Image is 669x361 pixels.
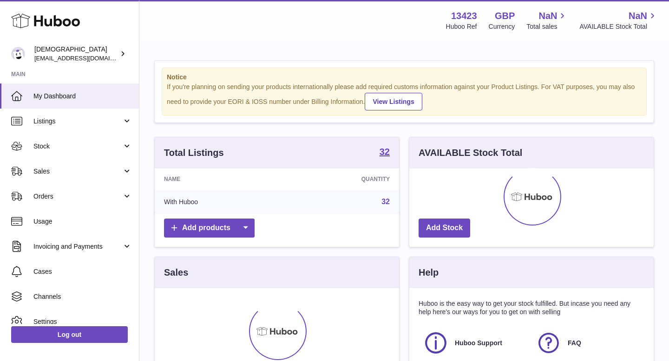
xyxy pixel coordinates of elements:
span: Orders [33,192,122,201]
h3: Sales [164,266,188,279]
span: Channels [33,292,132,301]
span: NaN [538,10,557,22]
span: Huboo Support [455,339,502,348]
strong: 13423 [451,10,477,22]
p: Huboo is the easy way to get your stock fulfilled. But incase you need any help here's our ways f... [419,299,644,317]
div: [DEMOGRAPHIC_DATA] [34,45,118,63]
span: Settings [33,317,132,326]
td: With Huboo [155,190,283,214]
strong: GBP [495,10,515,22]
div: Huboo Ref [446,22,477,31]
a: View Listings [365,93,422,110]
h3: AVAILABLE Stock Total [419,147,522,159]
a: NaN AVAILABLE Stock Total [579,10,658,31]
span: Usage [33,217,132,226]
span: [EMAIL_ADDRESS][DOMAIN_NAME] [34,54,137,62]
span: My Dashboard [33,92,132,101]
a: Add Stock [419,219,470,238]
span: Total sales [526,22,568,31]
a: FAQ [536,330,640,355]
span: Stock [33,142,122,151]
span: NaN [629,10,647,22]
span: Cases [33,267,132,276]
a: 32 [381,198,390,206]
a: Huboo Support [423,330,527,355]
span: Sales [33,167,122,176]
th: Quantity [283,168,399,190]
th: Name [155,168,283,190]
span: Invoicing and Payments [33,242,122,251]
h3: Total Listings [164,147,224,159]
span: Listings [33,117,122,126]
a: NaN Total sales [526,10,568,31]
a: Add products [164,219,255,238]
strong: Notice [167,73,642,82]
a: Log out [11,326,128,343]
a: 32 [380,147,390,158]
div: If you're planning on sending your products internationally please add required customs informati... [167,83,642,110]
img: olgazyuz@outlook.com [11,47,25,61]
strong: 32 [380,147,390,156]
div: Currency [489,22,515,31]
h3: Help [419,266,439,279]
span: AVAILABLE Stock Total [579,22,658,31]
span: FAQ [568,339,581,348]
